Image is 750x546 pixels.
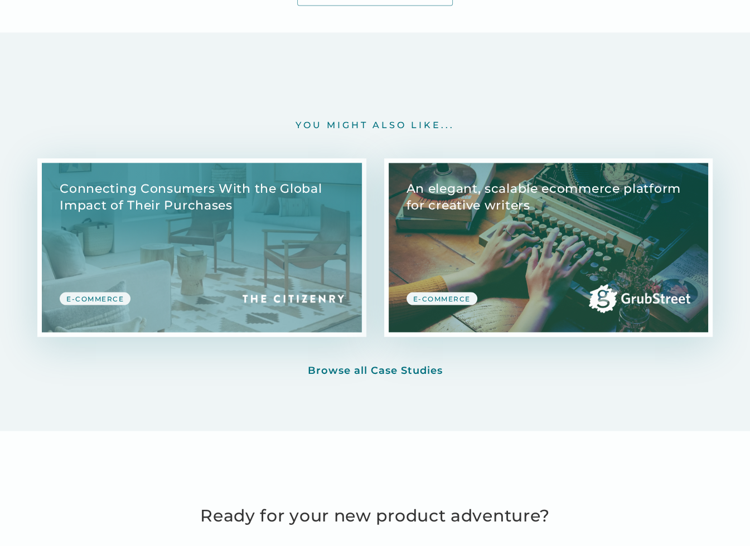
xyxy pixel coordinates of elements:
[308,364,443,377] div: Browse all Case Studies
[42,163,361,332] a: View Case Study
[296,120,454,131] h2: You Might also like...
[200,502,550,529] h2: Ready for your new product adventure?
[307,363,443,377] a: Browse all Case Studies
[389,163,708,332] a: View Case Study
